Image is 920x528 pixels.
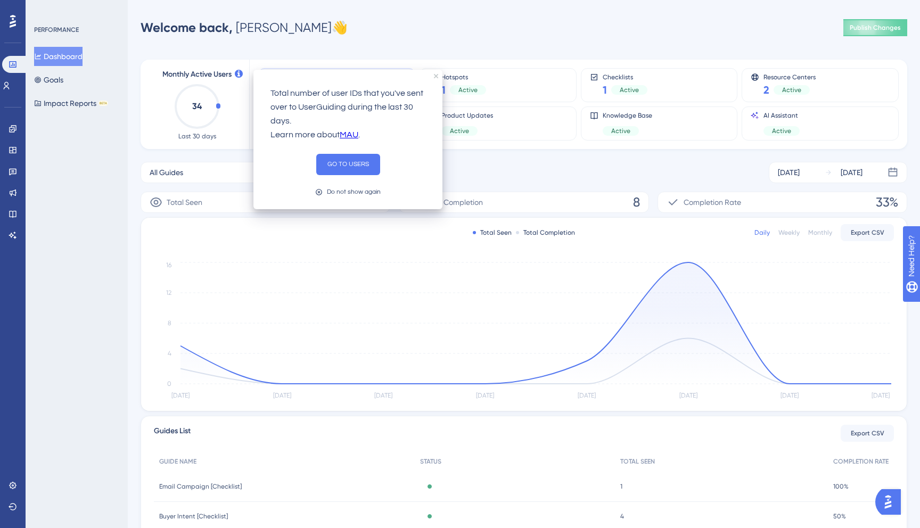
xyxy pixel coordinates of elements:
span: Active [458,86,478,94]
span: 50% [833,512,846,521]
a: MAU [340,128,358,142]
div: Monthly [808,228,832,237]
div: Do not show again [327,187,381,197]
span: Active [611,127,630,135]
span: Product Updates [441,111,493,120]
span: Export CSV [851,228,884,237]
div: [DATE] [841,166,862,179]
div: Total Completion [516,228,575,237]
span: Active [782,86,801,94]
span: TOTAL SEEN [620,457,655,466]
tspan: [DATE] [578,392,596,399]
span: 2 [763,82,769,97]
span: GUIDE NAME [159,457,196,466]
button: Publish Changes [843,19,907,36]
button: Export CSV [841,425,894,442]
button: All Guides [141,162,330,183]
div: BETA [98,101,108,106]
span: Last 30 days [178,132,216,141]
tspan: [DATE] [872,392,890,399]
tspan: [DATE] [171,392,190,399]
tspan: [DATE] [679,392,697,399]
span: STATUS [420,457,441,466]
button: Goals [34,70,63,89]
span: AI Assistant [763,111,800,120]
span: Checklists [603,73,647,80]
span: 1 [620,482,622,491]
tspan: [DATE] [781,392,799,399]
span: COMPLETION RATE [833,457,889,466]
text: 34 [192,101,202,111]
iframe: UserGuiding AI Assistant Launcher [875,486,907,518]
button: Dashboard [34,47,83,66]
span: Active [772,127,791,135]
button: Export CSV [841,224,894,241]
span: 4 [620,512,624,521]
div: Daily [754,228,770,237]
span: Export CSV [851,429,884,438]
button: GO TO USERS [316,154,380,175]
span: Total Seen [167,196,202,209]
span: Monthly Active Users [162,68,232,81]
button: Impact ReportsBETA [34,94,108,113]
div: [DATE] [778,166,800,179]
span: Publish Changes [850,23,901,32]
span: Buyer Intent [Checklist] [159,512,228,521]
span: Hotspots [441,73,486,80]
tspan: 8 [168,319,171,327]
span: Guides List [154,425,191,442]
tspan: [DATE] [273,392,291,399]
div: close tooltip [434,74,438,78]
span: Knowledge Base [603,111,652,120]
tspan: 0 [167,380,171,387]
span: 1 [441,82,446,97]
span: Total Completion [425,196,483,209]
span: Need Help? [25,3,67,15]
div: Weekly [778,228,800,237]
span: Welcome back, [141,20,233,35]
tspan: [DATE] [374,392,392,399]
span: 1 [603,82,607,97]
p: Total number of user IDs that you've sent over to UserGuiding during the last 30 days. [270,87,425,128]
span: 33% [876,194,898,211]
tspan: 4 [168,350,171,357]
div: PERFORMANCE [34,26,79,34]
p: Learn more about . [270,128,425,142]
tspan: 12 [166,289,171,296]
tspan: [DATE] [476,392,494,399]
span: Email Campaign [Checklist] [159,482,242,491]
div: Total Seen [473,228,512,237]
span: Resource Centers [763,73,816,80]
span: 100% [833,482,849,491]
tspan: 16 [166,261,171,269]
div: [PERSON_NAME] 👋 [141,19,348,36]
span: Active [450,127,469,135]
span: 8 [633,194,640,211]
span: Completion Rate [684,196,741,209]
span: Active [620,86,639,94]
span: All Guides [150,166,183,179]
